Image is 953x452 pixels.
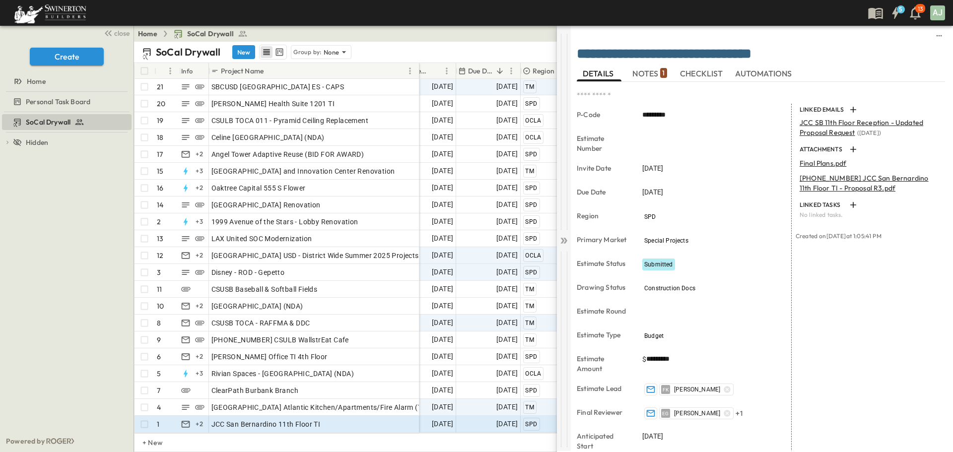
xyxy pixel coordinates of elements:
[432,199,453,210] span: [DATE]
[468,66,492,76] p: Due Date
[404,66,428,76] p: Invite Date
[211,402,452,412] span: [GEOGRAPHIC_DATA] Atlantic Kitchen/Apartments/Fire Alarm (TOCA011)
[496,233,518,244] span: [DATE]
[496,182,518,194] span: [DATE]
[259,45,287,60] div: table view
[157,132,163,142] p: 18
[899,5,902,13] h6: 5
[577,110,628,120] p: P-Code
[642,163,663,173] span: [DATE]
[432,368,453,379] span: [DATE]
[2,94,132,110] div: test
[642,187,663,197] span: [DATE]
[138,29,254,39] nav: breadcrumbs
[496,266,518,278] span: [DATE]
[157,149,163,159] p: 17
[432,418,453,430] span: [DATE]
[211,419,321,429] span: JCC San Bernardino 11th Floor TI
[577,133,628,153] p: Estimate Number
[432,317,453,328] span: [DATE]
[211,166,395,176] span: [GEOGRAPHIC_DATA] and Innovation Center Renovation
[211,267,285,277] span: Disney - ROD - Gepetto
[496,300,518,312] span: [DATE]
[800,211,939,219] p: No linked tasks.
[432,182,453,194] span: [DATE]
[577,431,628,451] p: Anticipated Start
[211,318,310,328] span: CSUSB TOCA - RAFFMA & DDC
[496,368,518,379] span: [DATE]
[432,115,453,126] span: [DATE]
[12,2,88,23] img: 6c363589ada0b36f064d841b69d3a419a338230e66bb0a533688fa5cc3e9e735.png
[800,118,923,137] span: JCC SB 11th Floor Reception - Updated Proposal Request
[432,131,453,143] span: [DATE]
[261,46,272,58] button: row view
[211,149,364,159] span: Angel Tower Adaptive Reuse (BID FOR AWARD)
[194,368,205,380] div: + 3
[662,68,665,78] p: 1
[918,5,923,13] p: 13
[577,330,628,340] p: Estimate Type
[496,334,518,345] span: [DATE]
[157,335,161,345] p: 9
[577,384,628,393] p: Estimate Lead
[432,351,453,362] span: [DATE]
[577,306,628,316] p: Estimate Round
[800,173,939,193] p: [PHONE_NUMBER] JCC San Bernardino 11th Floor TI - Proposal R3.pdf
[430,65,441,76] button: Sort
[157,251,163,260] p: 12
[857,129,881,136] span: ( [DATE] )
[432,385,453,396] span: [DATE]
[796,232,882,240] span: Created on [DATE] at 1:05:41 PM
[577,211,628,221] p: Region
[211,369,354,379] span: Rivian Spaces - [GEOGRAPHIC_DATA] (NDA)
[157,217,161,227] p: 2
[432,81,453,92] span: [DATE]
[211,234,312,244] span: LAX United SOC Modernization
[577,282,628,292] p: Drawing Status
[157,301,164,311] p: 10
[800,145,845,153] p: ATTACHMENTS
[505,65,517,77] button: Menu
[157,419,159,429] p: 1
[211,251,419,260] span: [GEOGRAPHIC_DATA] USD - District Wide Summer 2025 Projects
[142,438,148,448] p: + New
[157,386,160,395] p: 7
[26,137,48,147] span: Hidden
[194,300,205,312] div: + 2
[577,258,628,268] p: Estimate Status
[432,148,453,160] span: [DATE]
[26,97,90,107] span: Personal Task Board
[644,213,656,220] span: SPD
[179,63,209,79] div: Info
[221,66,264,76] p: Project Name
[800,201,845,209] p: LINKED TASKS
[644,237,688,244] span: Special Projects
[496,216,518,227] span: [DATE]
[211,284,318,294] span: CSUSB Baseball & Softball Fields
[157,402,161,412] p: 4
[157,166,163,176] p: 15
[156,45,220,59] p: SoCal Drywall
[642,431,663,441] span: [DATE]
[432,266,453,278] span: [DATE]
[800,106,845,114] p: LINKED EMAILS
[496,250,518,261] span: [DATE]
[194,418,205,430] div: + 2
[583,69,615,78] span: DETAILS
[496,283,518,295] span: [DATE]
[194,148,205,160] div: + 2
[632,69,667,78] span: NOTES
[930,5,945,20] div: AJ
[194,182,205,194] div: + 2
[157,234,163,244] p: 13
[194,165,205,177] div: + 3
[577,187,628,197] p: Due Date
[324,47,340,57] p: None
[211,301,303,311] span: [GEOGRAPHIC_DATA] (NDA)
[211,386,299,395] span: ClearPath Burbank Branch
[496,81,518,92] span: [DATE]
[432,283,453,295] span: [DATE]
[211,352,328,362] span: [PERSON_NAME] Office TI 4th Floor
[494,65,505,76] button: Sort
[432,98,453,109] span: [DATE]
